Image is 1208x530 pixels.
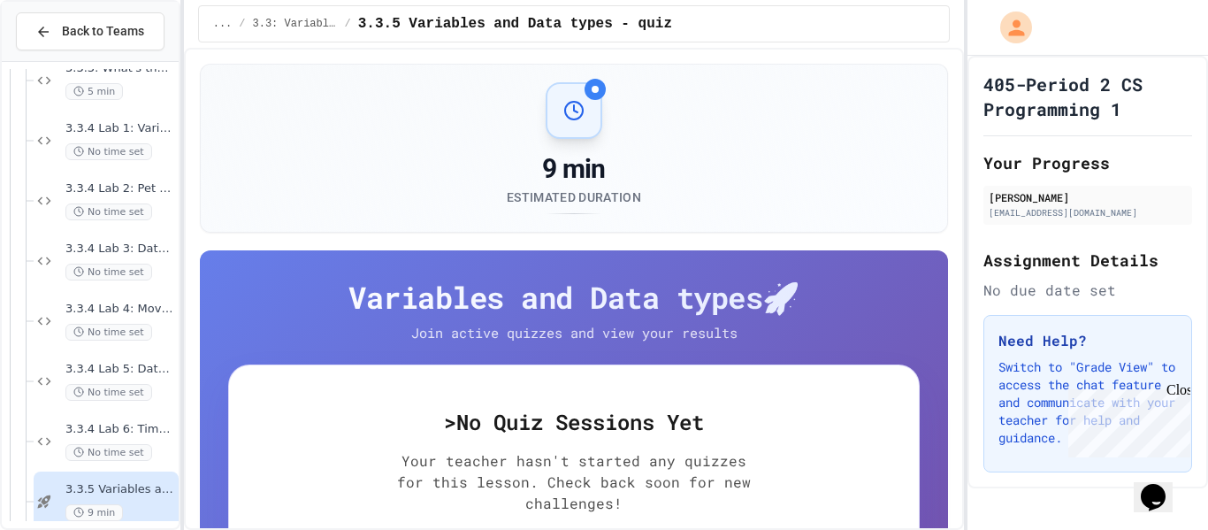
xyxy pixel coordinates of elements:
h5: > No Quiz Sessions Yet [257,408,891,436]
span: No time set [65,384,152,401]
span: 9 min [65,504,123,521]
div: Chat with us now!Close [7,7,122,112]
div: No due date set [983,280,1192,301]
span: 3.3.4 Lab 1: Variable Name Corrector [65,121,175,136]
h1: 405-Period 2 CS Programming 1 [983,72,1192,121]
h2: Your Progress [983,150,1192,175]
span: No time set [65,444,152,461]
div: [PERSON_NAME] [989,189,1187,205]
iframe: chat widget [1134,459,1190,512]
span: No time set [65,204,152,220]
span: No time set [65,264,152,280]
span: 3.3.4 Lab 4: Movie Database [65,302,175,317]
span: 3.3.4 Lab 3: Data Type Detective [65,242,175,257]
span: / [239,17,245,31]
div: [EMAIL_ADDRESS][DOMAIN_NAME] [989,206,1187,219]
div: 9 min [507,153,641,185]
iframe: chat widget [1061,382,1190,457]
span: 3.3.4 Lab 6: Time Capsule Creator [65,422,175,437]
span: 3.3.4 Lab 5: Data Profile Organizer [65,362,175,377]
h3: Need Help? [998,330,1177,351]
div: Estimated Duration [507,188,641,206]
span: 3.3.5 Variables and Data types - quiz [358,13,672,35]
p: Switch to "Grade View" to access the chat feature and communicate with your teacher for help and ... [998,358,1177,447]
span: / [345,17,351,31]
p: Join active quizzes and view your results [375,323,773,343]
span: 3.3.5 Variables and Data types - quiz [65,482,175,497]
button: Back to Teams [16,12,164,50]
span: 3.3.4 Lab 2: Pet Store Inventory [65,181,175,196]
div: My Account [982,7,1036,48]
span: ... [213,17,233,31]
span: Back to Teams [62,22,144,41]
span: 3.3: Variables and Data Types [253,17,338,31]
span: No time set [65,143,152,160]
span: No time set [65,324,152,341]
p: Your teacher hasn't started any quizzes for this lesson. Check back soon for new challenges! [397,450,751,514]
h4: Variables and Data types 🚀 [228,279,921,316]
span: 5 min [65,83,123,100]
span: 3.3.3: What's the Type? [65,61,175,76]
h2: Assignment Details [983,248,1192,273]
